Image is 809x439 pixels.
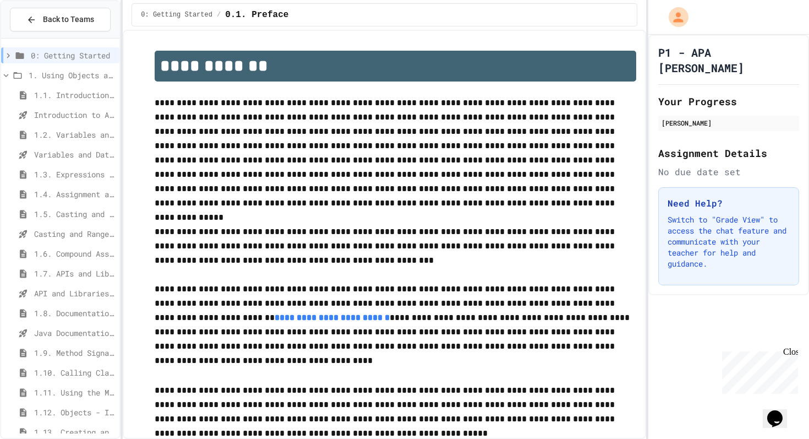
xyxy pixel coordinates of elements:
[34,188,115,200] span: 1.4. Assignment and Input
[34,407,115,418] span: 1.12. Objects - Instances of Classes
[34,387,115,398] span: 1.11. Using the Math Class
[34,426,115,438] span: 1.13. Creating and Initializing Objects: Constructors
[662,118,796,128] div: [PERSON_NAME]
[668,214,790,269] p: Switch to "Grade View" to access the chat feature and communicate with your teacher for help and ...
[658,165,799,178] div: No due date set
[34,109,115,121] span: Introduction to Algorithms, Programming, and Compilers
[10,8,111,31] button: Back to Teams
[657,4,691,30] div: My Account
[34,208,115,220] span: 1.5. Casting and Ranges of Values
[34,288,115,299] span: API and Libraries - Topic 1.7
[34,347,115,359] span: 1.9. Method Signatures
[217,10,221,19] span: /
[34,169,115,180] span: 1.3. Expressions and Output [New]
[31,50,115,61] span: 0: Getting Started
[34,129,115,140] span: 1.2. Variables and Data Types
[763,395,798,428] iframe: chat widget
[43,14,94,25] span: Back to Teams
[658,94,799,109] h2: Your Progress
[658,45,799,75] h1: P1 - APA [PERSON_NAME]
[34,89,115,101] span: 1.1. Introduction to Algorithms, Programming, and Compilers
[141,10,212,19] span: 0: Getting Started
[34,228,115,240] span: Casting and Ranges of variables - Quiz
[34,149,115,160] span: Variables and Data Types - Quiz
[34,367,115,378] span: 1.10. Calling Class Methods
[34,327,115,339] span: Java Documentation with Comments - Topic 1.8
[34,248,115,259] span: 1.6. Compound Assignment Operators
[658,145,799,161] h2: Assignment Details
[225,8,288,21] span: 0.1. Preface
[4,4,76,70] div: Chat with us now!Close
[29,69,115,81] span: 1. Using Objects and Methods
[718,347,798,394] iframe: chat widget
[34,268,115,279] span: 1.7. APIs and Libraries
[668,197,790,210] h3: Need Help?
[34,307,115,319] span: 1.8. Documentation with Comments and Preconditions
